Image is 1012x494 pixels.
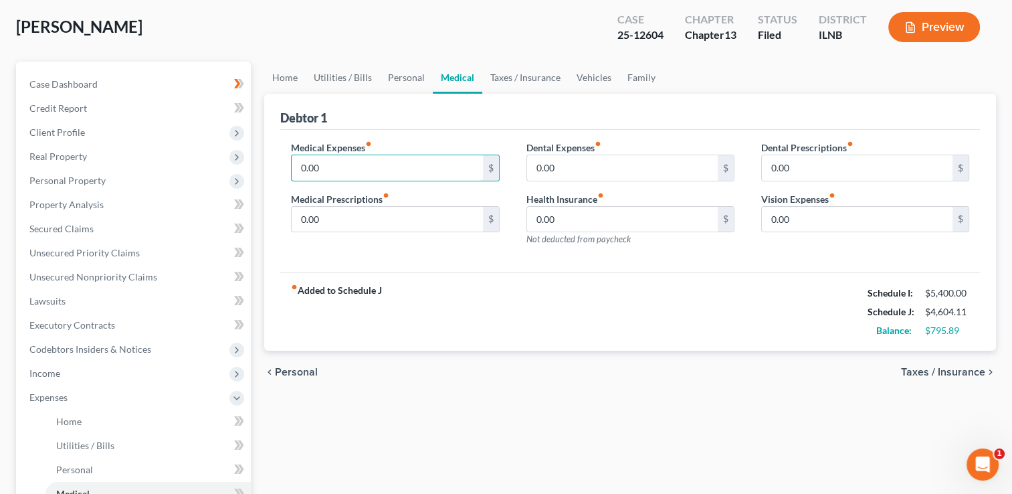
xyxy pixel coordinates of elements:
div: $ [718,155,734,181]
a: Utilities / Bills [45,434,251,458]
div: $795.89 [925,324,969,337]
span: Client Profile [29,127,85,138]
iframe: Intercom live chat [967,448,999,481]
span: Case Dashboard [29,78,98,90]
i: fiber_manual_record [291,284,298,291]
div: Status [758,12,797,27]
label: Dental Prescriptions [761,141,853,155]
div: $4,604.11 [925,305,969,319]
i: chevron_left [264,367,275,378]
span: [PERSON_NAME] [16,17,142,36]
span: Unsecured Nonpriority Claims [29,271,157,282]
span: Personal [56,464,93,475]
span: 13 [724,28,736,41]
strong: Balance: [876,325,912,336]
input: -- [762,155,952,181]
span: Personal Property [29,175,106,186]
span: Lawsuits [29,295,66,307]
a: Medical [433,62,482,94]
label: Medical Prescriptions [291,192,389,206]
a: Home [45,410,251,434]
label: Vision Expenses [761,192,835,206]
div: ILNB [819,27,867,43]
span: Property Analysis [29,199,104,210]
div: Chapter [685,27,736,43]
div: District [819,12,867,27]
span: Utilities / Bills [56,440,114,451]
a: Personal [380,62,433,94]
div: Filed [758,27,797,43]
i: fiber_manual_record [847,141,853,147]
i: fiber_manual_record [829,192,835,199]
span: Home [56,416,82,427]
div: $ [483,207,499,232]
span: 1 [994,448,1005,459]
a: Personal [45,458,251,482]
i: fiber_manual_record [597,192,604,199]
i: fiber_manual_record [595,141,601,147]
div: $ [718,207,734,232]
a: Case Dashboard [19,72,251,96]
a: Executory Contracts [19,313,251,337]
i: fiber_manual_record [365,141,372,147]
span: Credit Report [29,102,87,114]
input: -- [527,155,718,181]
i: fiber_manual_record [383,192,389,199]
span: Executory Contracts [29,319,115,331]
div: $ [952,207,969,232]
a: Lawsuits [19,289,251,313]
input: -- [762,207,952,232]
label: Medical Expenses [291,141,372,155]
div: 25-12604 [617,27,664,43]
span: Unsecured Priority Claims [29,247,140,258]
a: Credit Report [19,96,251,120]
div: Chapter [685,12,736,27]
i: chevron_right [985,367,996,378]
span: Codebtors Insiders & Notices [29,343,151,355]
a: Secured Claims [19,217,251,241]
input: -- [527,207,718,232]
input: -- [292,207,482,232]
a: Unsecured Nonpriority Claims [19,265,251,289]
span: Expenses [29,392,68,403]
span: Secured Claims [29,223,94,234]
a: Utilities / Bills [306,62,380,94]
div: $ [952,155,969,181]
span: Income [29,367,60,379]
span: Personal [275,367,318,378]
input: -- [292,155,482,181]
span: Not deducted from paycheck [526,234,631,244]
a: Home [264,62,306,94]
a: Unsecured Priority Claims [19,241,251,265]
strong: Schedule J: [868,306,914,317]
div: $5,400.00 [925,286,969,300]
label: Health Insurance [526,192,604,206]
strong: Schedule I: [868,287,913,299]
a: Family [619,62,664,94]
label: Dental Expenses [526,141,601,155]
button: chevron_left Personal [264,367,318,378]
span: Taxes / Insurance [901,367,985,378]
a: Taxes / Insurance [482,62,569,94]
button: Taxes / Insurance chevron_right [901,367,996,378]
a: Vehicles [569,62,619,94]
a: Property Analysis [19,193,251,217]
div: $ [483,155,499,181]
div: Debtor 1 [280,110,327,126]
div: Case [617,12,664,27]
button: Preview [888,12,980,42]
strong: Added to Schedule J [291,284,382,340]
span: Real Property [29,151,87,162]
